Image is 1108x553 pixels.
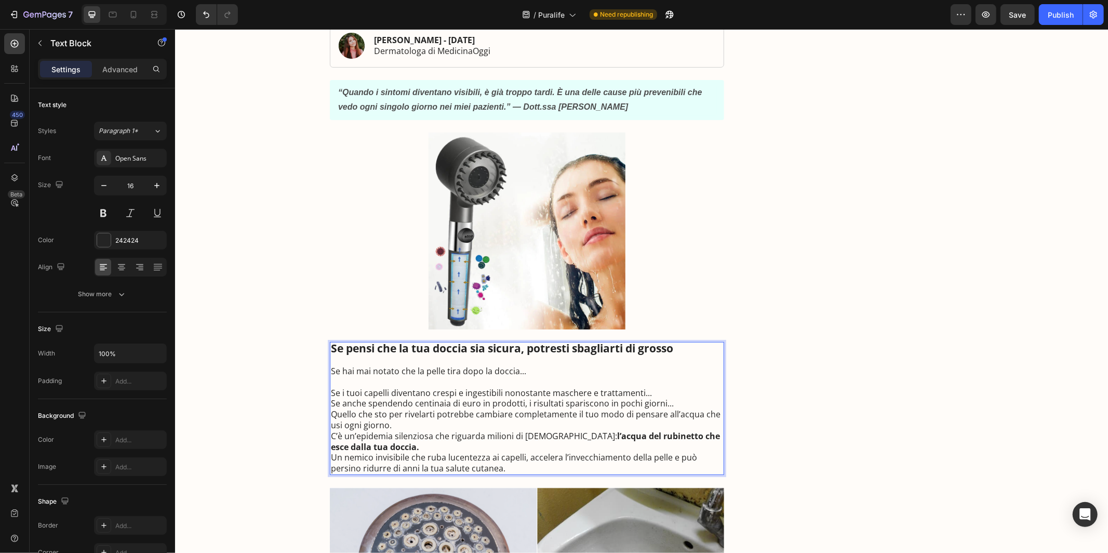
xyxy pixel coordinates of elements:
[4,4,77,25] button: 7
[1039,4,1083,25] button: Publish
[38,322,65,336] div: Size
[1000,4,1035,25] button: Save
[1048,9,1074,20] div: Publish
[38,100,66,110] div: Text style
[115,154,164,163] div: Open Sans
[156,359,548,370] p: Se i tuoi capelli diventano crespi e ingestibili nonostante maschere e trattamenti...
[115,236,164,245] div: 242424
[68,8,73,21] p: 7
[115,463,164,472] div: Add...
[38,153,51,163] div: Font
[156,312,498,326] strong: Se pensi che la tua doccia sia sicura, potresti sbagliarti di grosso
[50,37,139,49] p: Text Block
[38,349,55,358] div: Width
[99,126,138,136] span: Paragraph 1*
[38,495,71,509] div: Shape
[156,423,548,445] p: Un nemico invisibile che ruba lucentezza ai capelli, accelera l’invecchiamento della pelle e può ...
[38,260,67,274] div: Align
[253,103,450,300] img: gempages_576709691879457531-364243fc-c737-49c5-bd6f-087a6a79cd95.webp
[38,126,56,136] div: Styles
[38,521,58,530] div: Border
[196,4,238,25] div: Undo/Redo
[10,111,25,119] div: 450
[156,401,545,424] strong: l’acqua del rubinetto che esce dalla tua doccia.
[102,64,138,75] p: Advanced
[95,344,166,363] input: Auto
[600,10,653,19] span: Need republishing
[1073,502,1098,527] div: Open Intercom Messenger
[38,235,54,245] div: Color
[38,435,54,444] div: Color
[115,521,164,531] div: Add...
[538,9,565,20] span: Puralife
[38,376,62,386] div: Padding
[1009,10,1026,19] span: Save
[8,190,25,199] div: Beta
[533,9,536,20] span: /
[156,380,548,402] p: Quello che sto per rivelarti potrebbe cambiare completamente il tuo modo di pensare all’acqua che...
[155,313,549,446] div: Rich Text Editor. Editing area: main
[38,462,56,471] div: Image
[156,337,548,348] p: Se hai mai notato che la pelle tira dopo la doccia...
[38,285,167,304] button: Show more
[38,409,88,423] div: Background
[38,178,65,192] div: Size
[51,64,81,75] p: Settings
[175,29,1108,553] iframe: Design area
[115,377,164,386] div: Add...
[156,402,548,424] p: C’è un’epidemia silenziosa che riguarda milioni di [DEMOGRAPHIC_DATA]:
[94,122,167,140] button: Paragraph 1*
[78,289,127,299] div: Show more
[156,369,548,380] p: Se anche spendendo centinaia di euro in prodotti, i risultati spariscono in pochi giorni...
[115,436,164,445] div: Add...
